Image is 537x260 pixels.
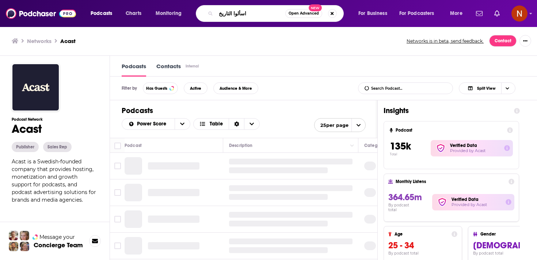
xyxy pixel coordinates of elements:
button: Networks is in beta, send feedback. [404,38,486,44]
a: Charts [121,8,146,19]
button: Open AdvancedNew [285,9,322,18]
button: Has Guests [143,82,178,94]
button: open menu [85,8,122,19]
h2: Choose List sort [122,118,190,130]
button: Sales Rep [43,142,72,152]
h5: Provided by Acast [450,148,498,154]
h3: Podcast Network [12,117,98,122]
h1: Podcasts [122,106,366,115]
button: open menu [151,8,191,19]
h3: Filter by [122,86,137,91]
button: Choose View [459,82,515,94]
button: Show More Button [519,35,531,47]
span: Toggle select row [114,189,121,196]
span: Audience & More [220,86,252,90]
button: Audience & More [213,82,258,94]
h3: 25 - 34 [388,240,457,251]
span: 135k [390,140,411,152]
h1: Acast [12,122,98,136]
span: Monitoring [156,8,182,19]
img: verified Badge [435,197,449,207]
input: Search podcasts, credits, & more... [216,8,285,19]
h2: Verified Data [452,197,500,202]
button: open menu [445,8,472,19]
a: Networks [27,38,52,44]
span: Logged in as AdelNBM [511,5,528,22]
h4: By podcast total [388,203,418,212]
span: Toggle select row [114,242,121,249]
span: Split View [477,86,495,90]
button: open menu [175,119,190,129]
div: Description [229,141,252,150]
h5: Provided by Acast [452,202,500,207]
h4: Podcast [396,128,504,133]
button: open menu [353,8,396,19]
span: Active [190,86,201,90]
button: Choose View [193,118,260,130]
span: Has Guests [146,86,167,90]
span: Toggle select row [114,163,121,169]
button: Column Actions [348,141,357,150]
a: Podcasts [122,63,146,77]
a: Acast [60,38,76,44]
a: Show notifications dropdown [491,7,503,20]
h2: Choose View [459,82,525,94]
h2: Verified Data [450,143,498,148]
button: open menu [122,121,175,127]
div: Sort Direction [229,119,244,129]
span: More [450,8,462,19]
button: open menu [395,8,445,19]
span: Open Advanced [289,12,319,15]
span: Acast is a Swedish-founded company that provides hosting, monetization and growth support for pod... [12,158,96,203]
span: Toggle select row [114,216,121,222]
button: Publisher [12,142,39,152]
img: Jon Profile [9,242,18,251]
img: User Profile [511,5,528,22]
img: verified Badge [434,143,448,153]
span: Message your [39,233,75,241]
a: ContactsInternal [156,63,200,77]
span: Charts [126,8,141,19]
span: 25 per page [315,120,349,131]
button: open menu [314,118,366,132]
img: Sydney Profile [9,231,18,240]
div: Podcast [125,141,142,150]
a: Contact [489,35,517,47]
a: Show notifications dropdown [473,7,485,20]
p: Total [390,152,431,156]
button: Show profile menu [511,5,528,22]
h4: Age [395,232,449,237]
span: Table [210,121,223,127]
img: Podchaser - Follow, Share and Rate Podcasts [6,7,76,20]
img: Acast logo [12,63,60,111]
span: Podcasts [91,8,112,19]
h1: Insights [384,106,508,115]
h4: By podcast total [388,251,457,256]
span: Power Score [137,121,169,127]
img: Jules Profile [20,231,29,240]
div: Categories [364,141,387,150]
span: For Business [358,8,387,19]
h4: Monthly Listens [396,179,505,184]
span: New [309,4,322,11]
div: Search podcasts, credits, & more... [203,5,351,22]
button: Active [184,82,207,94]
div: Internal [186,64,199,69]
h3: Concierge Team [34,241,83,249]
img: Barbara Profile [20,242,29,251]
span: For Podcasters [399,8,434,19]
span: 364.65m [388,192,422,203]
